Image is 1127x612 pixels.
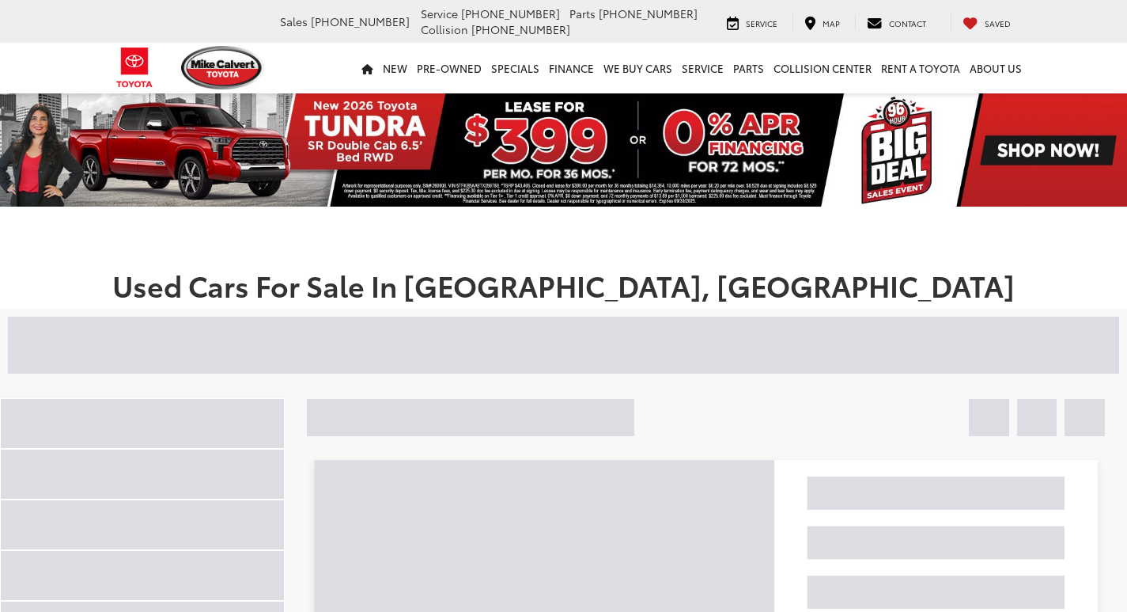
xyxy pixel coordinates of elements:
[677,43,728,93] a: Service
[412,43,486,93] a: Pre-Owned
[728,43,769,93] a: Parts
[951,14,1023,30] a: My Saved Vehicles
[378,43,412,93] a: New
[421,6,458,21] span: Service
[876,43,965,93] a: Rent a Toyota
[746,17,777,29] span: Service
[280,13,308,29] span: Sales
[569,6,596,21] span: Parts
[985,17,1011,29] span: Saved
[823,17,840,29] span: Map
[105,42,165,93] img: Toyota
[599,6,698,21] span: [PHONE_NUMBER]
[889,17,926,29] span: Contact
[181,46,265,89] img: Mike Calvert Toyota
[965,43,1027,93] a: About Us
[357,43,378,93] a: Home
[471,21,570,37] span: [PHONE_NUMBER]
[311,13,410,29] span: [PHONE_NUMBER]
[715,14,789,30] a: Service
[486,43,544,93] a: Specials
[461,6,560,21] span: [PHONE_NUMBER]
[792,14,852,30] a: Map
[544,43,599,93] a: Finance
[599,43,677,93] a: WE BUY CARS
[769,43,876,93] a: Collision Center
[421,21,468,37] span: Collision
[855,14,938,30] a: Contact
